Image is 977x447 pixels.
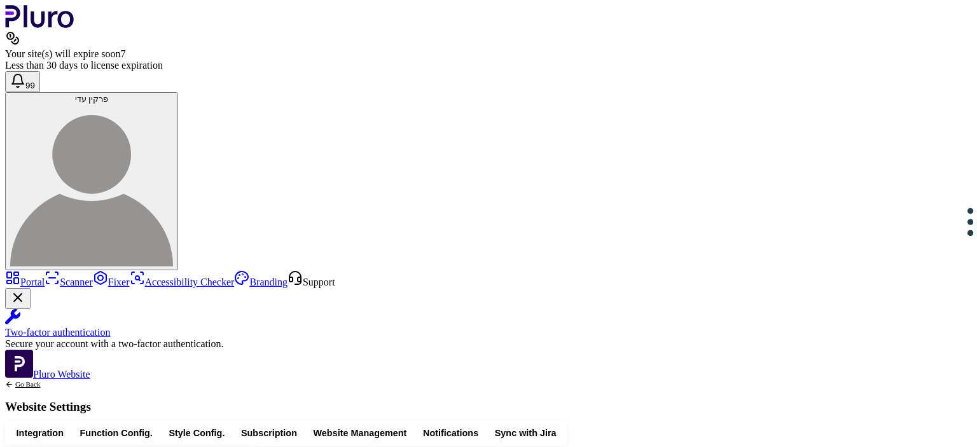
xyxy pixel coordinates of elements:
div: Secure your account with a two-factor authentication. [5,338,972,350]
span: Website Management [314,427,407,439]
button: Notifications [415,424,487,443]
h1: Website Settings [5,401,91,413]
button: Close Two-factor authentication notification [5,288,31,309]
a: Two-factor authentication [5,309,972,338]
a: Open Pluro Website [5,369,90,380]
button: Open notifications, you have 379 new notifications [5,71,40,92]
button: Website Management [305,424,415,443]
span: Integration [17,427,64,439]
button: פרקין עדיפרקין עדי [5,92,178,270]
span: Notifications [423,427,478,439]
a: Branding [234,277,288,287]
a: Back to previous screen [5,380,91,389]
div: Your site(s) will expire soon [5,48,972,60]
div: Less than 30 days to license expiration [5,60,972,71]
button: Style Config. [161,424,233,443]
span: 7 [120,48,125,59]
a: Portal [5,277,45,287]
a: Scanner [45,277,93,287]
span: Subscription [241,427,297,439]
a: Open Support screen [288,277,335,287]
a: Logo [5,19,74,30]
img: פרקין עדי [10,104,173,266]
span: 99 [25,81,35,90]
button: Integration [8,424,72,443]
span: Sync with Jira [495,427,557,439]
button: Function Config. [72,424,161,443]
a: Accessibility Checker [130,277,235,287]
aside: Sidebar menu [5,270,972,380]
div: Two-factor authentication [5,327,972,338]
a: Fixer [93,277,130,287]
span: פרקין עדי [75,94,109,104]
button: Subscription [233,424,305,443]
button: Sync with Jira [487,424,564,443]
span: Function Config. [80,427,153,439]
span: Style Config. [169,427,225,439]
